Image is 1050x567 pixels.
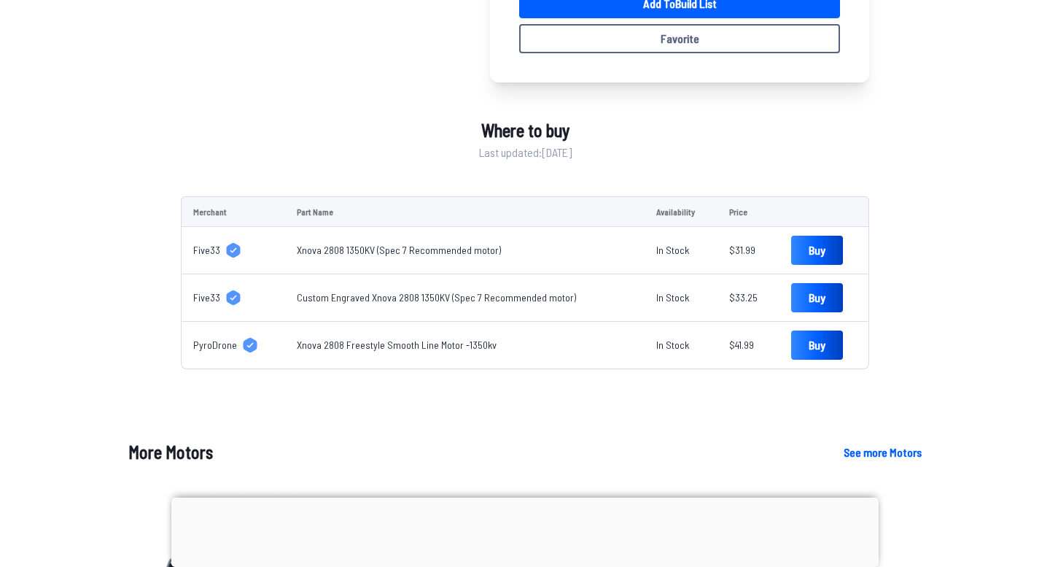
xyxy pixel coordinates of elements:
[193,243,220,258] span: Five33
[171,498,879,563] iframe: Advertisement
[193,290,273,305] a: Five33
[645,196,718,227] td: Availability
[128,439,820,466] h1: More Motors
[297,339,497,351] a: Xnova 2808 Freestyle Smooth Line Motor -1350kv
[791,236,843,265] a: Buy
[645,227,718,274] td: In Stock
[297,244,501,256] a: Xnova 2808 1350KV (Spec 7 Recommended motor)
[791,331,843,360] a: Buy
[285,196,644,227] td: Part Name
[193,338,273,352] a: PyroDrone
[193,243,273,258] a: Five33
[479,144,572,161] span: Last updated: [DATE]
[297,291,576,304] a: Custom Engraved Xnova 2808 1350KV (Spec 7 Recommended motor)
[645,322,718,369] td: In Stock
[717,196,779,227] td: Price
[193,338,237,352] span: PyroDrone
[791,283,843,312] a: Buy
[645,274,718,322] td: In Stock
[193,290,220,305] span: Five33
[717,322,779,369] td: $41.99
[481,117,569,144] span: Where to buy
[181,196,285,227] td: Merchant
[717,227,779,274] td: $31.99
[844,444,922,461] a: See more Motors
[519,24,840,53] button: Favorite
[717,274,779,322] td: $33.25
